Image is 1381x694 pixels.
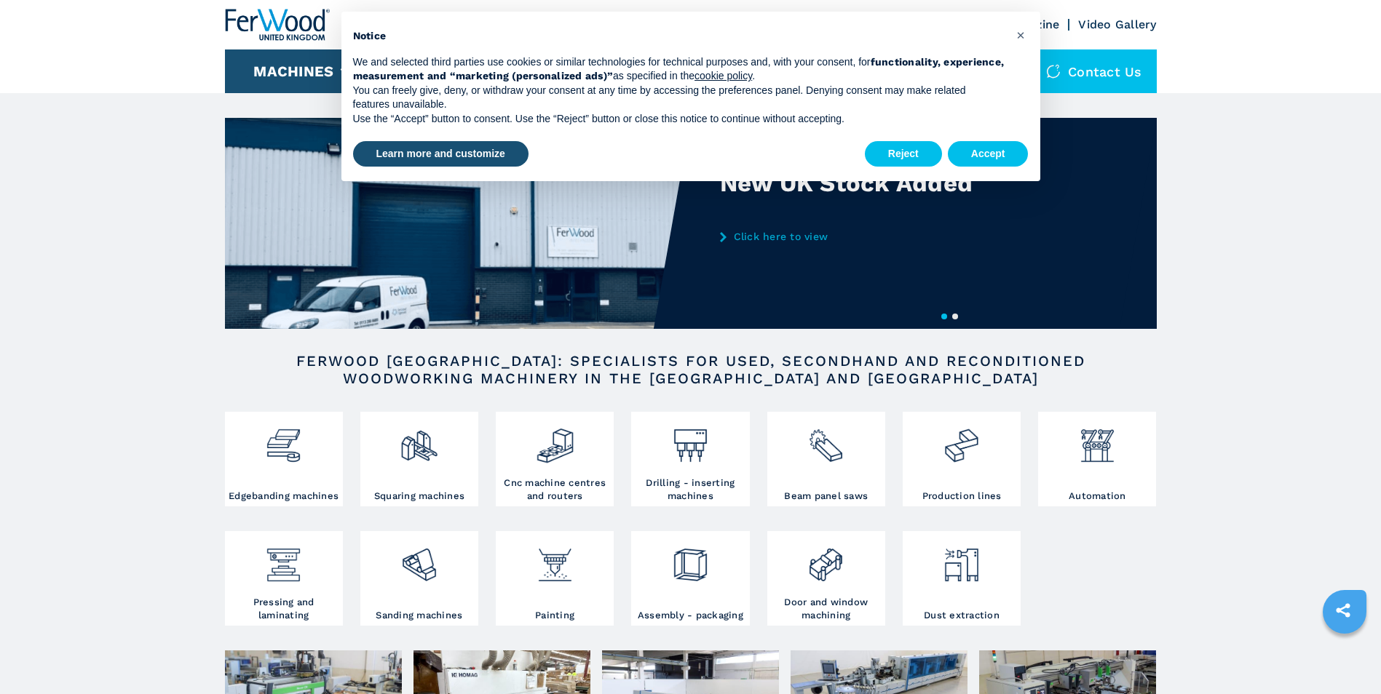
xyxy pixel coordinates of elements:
[784,490,868,503] h3: Beam panel saws
[1046,64,1061,79] img: Contact us
[225,9,330,41] img: Ferwood
[952,314,958,319] button: 2
[922,490,1002,503] h3: Production lines
[635,476,745,503] h3: Drilling - inserting machines
[1319,629,1370,683] iframe: Chat
[941,314,947,319] button: 1
[903,412,1021,506] a: Production lines
[924,609,1000,622] h3: Dust extraction
[1032,49,1157,93] div: Contact us
[353,112,1005,127] p: Use the “Accept” button to consent. Use the “Reject” button or close this notice to continue with...
[1078,17,1156,31] a: Video Gallery
[499,476,610,503] h3: Cnc machine centres and routers
[253,63,333,80] button: Machines
[1069,490,1126,503] h3: Automation
[695,70,752,81] a: cookie policy
[942,535,981,584] img: aspirazione_1.png
[720,231,1005,242] a: Click here to view
[1078,415,1117,465] img: automazione.png
[272,352,1110,387] h2: FERWOOD [GEOGRAPHIC_DATA]: SPECIALISTS FOR USED, SECONDHAND AND RECONDITIONED WOODWORKING MACHINE...
[631,412,749,506] a: Drilling - inserting machines
[671,415,710,465] img: foratrici_inseritrici_2.png
[535,609,574,622] h3: Painting
[353,141,529,167] button: Learn more and customize
[400,535,438,584] img: levigatrici_2.png
[229,490,339,503] h3: Edgebanding machines
[353,84,1005,112] p: You can freely give, deny, or withdraw your consent at any time by accessing the preferences pane...
[1016,26,1025,44] span: ×
[229,596,339,622] h3: Pressing and laminating
[1325,592,1361,629] a: sharethis
[807,415,845,465] img: sezionatrici_2.png
[353,55,1005,84] p: We and selected third parties use cookies or similar technologies for technical purposes and, wit...
[225,531,343,626] a: Pressing and laminating
[360,531,478,626] a: Sanding machines
[767,412,885,506] a: Beam panel saws
[360,412,478,506] a: Squaring machines
[376,609,462,622] h3: Sanding machines
[225,412,343,506] a: Edgebanding machines
[771,596,882,622] h3: Door and window machining
[536,535,574,584] img: verniciatura_1.png
[865,141,942,167] button: Reject
[903,531,1021,626] a: Dust extraction
[496,412,614,506] a: Cnc machine centres and routers
[496,531,614,626] a: Painting
[264,415,303,465] img: bordatrici_1.png
[536,415,574,465] img: centro_di_lavoro_cnc_2.png
[264,535,303,584] img: pressa-strettoia.png
[767,531,885,626] a: Door and window machining
[631,531,749,626] a: Assembly - packaging
[807,535,845,584] img: lavorazione_porte_finestre_2.png
[671,535,710,584] img: montaggio_imballaggio_2.png
[638,609,743,622] h3: Assembly - packaging
[353,29,1005,44] h2: Notice
[225,118,691,329] img: New UK Stock Added
[400,415,438,465] img: squadratrici_2.png
[1010,23,1033,47] button: Close this notice
[1038,412,1156,506] a: Automation
[948,141,1029,167] button: Accept
[374,490,464,503] h3: Squaring machines
[353,56,1005,82] strong: functionality, experience, measurement and “marketing (personalized ads)”
[942,415,981,465] img: linee_di_produzione_2.png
